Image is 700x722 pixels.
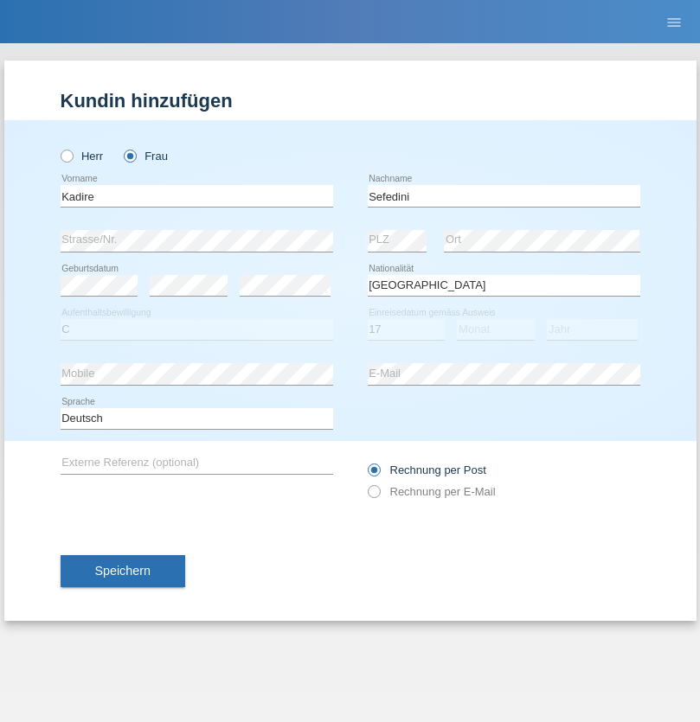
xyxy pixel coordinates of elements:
button: Speichern [61,555,185,588]
input: Herr [61,150,72,161]
input: Rechnung per E-Mail [368,485,379,507]
h1: Kundin hinzufügen [61,90,640,112]
label: Rechnung per Post [368,463,486,476]
label: Frau [124,150,168,163]
span: Speichern [95,564,151,578]
input: Frau [124,150,135,161]
label: Herr [61,150,104,163]
input: Rechnung per Post [368,463,379,485]
a: menu [657,16,691,27]
label: Rechnung per E-Mail [368,485,496,498]
i: menu [665,14,683,31]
